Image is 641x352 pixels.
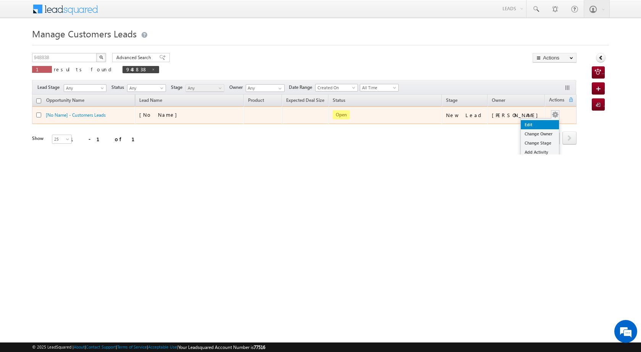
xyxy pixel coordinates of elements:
a: Stage [442,96,461,106]
a: About [74,344,85,349]
span: Open [333,110,350,119]
a: All Time [360,84,399,92]
span: Stage [446,97,457,103]
div: [PERSON_NAME] [492,112,542,119]
a: Add Activity [521,148,559,157]
span: 948838 [126,66,148,72]
span: Any [64,85,104,92]
span: Any [186,85,222,92]
em: Start Chat [104,235,139,245]
span: All Time [360,84,396,91]
span: Expected Deal Size [286,97,324,103]
a: Change Stage [521,138,559,148]
div: 1 - 1 of 1 [70,135,144,143]
span: Your Leadsquared Account Number is [178,344,265,350]
span: Lead Stage [37,84,63,91]
a: 25 [52,135,72,144]
span: 77516 [254,344,265,350]
img: d_60004797649_company_0_60004797649 [13,40,32,50]
input: Type to Search [246,84,285,92]
a: Status [329,96,349,106]
div: Minimize live chat window [125,4,143,22]
span: Owner [492,97,505,103]
a: Any [127,84,166,92]
span: Created On [316,84,355,91]
div: Show [32,135,46,142]
a: Any [64,84,106,92]
a: Any [185,84,224,92]
span: Manage Customers Leads [32,27,137,40]
span: results found [54,66,114,72]
span: Advanced Search [116,54,153,61]
a: Acceptable Use [148,344,177,349]
a: Edit [521,120,559,129]
span: 25 [52,136,72,143]
button: Actions [533,53,577,63]
span: Stage [171,84,185,91]
input: Check all records [36,98,41,103]
img: Search [99,55,103,59]
span: [No Name] [139,111,181,118]
a: Created On [315,84,358,92]
a: [No Name] - Customers Leads [46,112,106,118]
span: 1 [36,66,48,72]
span: © 2025 LeadSquared | | | | | [32,344,265,351]
span: Any [127,85,164,92]
div: Chat with us now [40,40,128,50]
span: Date Range [289,84,315,91]
a: Change Owner [521,129,559,138]
div: New Lead [446,112,484,119]
a: next [562,132,577,145]
a: Opportunity Name [42,96,88,106]
a: Expected Deal Size [282,96,328,106]
a: Terms of Service [117,344,147,349]
span: Owner [229,84,246,91]
span: Actions [545,96,568,106]
span: Opportunity Name [46,97,84,103]
textarea: Type your message and hit 'Enter' [10,71,139,228]
span: Lead Name [135,96,166,106]
a: Contact Support [86,344,116,349]
span: Status [111,84,127,91]
span: Product [248,97,264,103]
a: Show All Items [274,85,284,92]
